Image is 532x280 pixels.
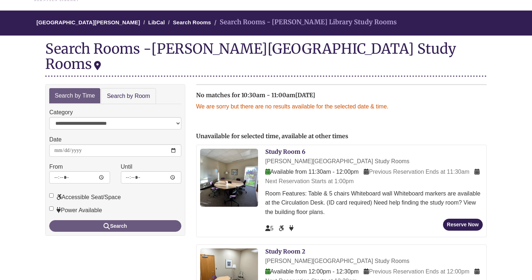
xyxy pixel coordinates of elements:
span: Previous Reservation Ends at 12:00pm [364,268,469,275]
div: [PERSON_NAME][GEOGRAPHIC_DATA] Study Rooms [265,157,483,166]
input: Accessible Seat/Space [49,193,54,198]
h2: No matches for 10:30am - 11:00am[DATE] [196,92,487,99]
a: [GEOGRAPHIC_DATA][PERSON_NAME] [37,19,140,25]
input: Power Available [49,206,54,211]
img: Study Room 6 [200,149,258,207]
a: Study Room 6 [265,148,305,155]
span: Power Available [289,225,294,231]
p: We are sorry but there are no results available for the selected date & time. [196,102,487,111]
label: Power Available [49,206,102,215]
a: Study Room 2 [265,248,305,255]
span: Available from 12:00pm - 12:30pm [265,268,359,275]
label: Category [49,108,73,117]
span: The capacity of this space [265,225,274,231]
a: Search by Room [101,88,156,104]
span: Previous Reservation Ends at 11:30am [364,169,469,175]
nav: Breadcrumb [45,11,487,36]
a: Search by Time [49,88,100,104]
li: Search Rooms - [PERSON_NAME] Library Study Rooms [212,17,397,28]
label: From [49,162,63,172]
h2: Unavailable for selected time, available at other times [196,133,487,140]
div: [PERSON_NAME][GEOGRAPHIC_DATA] Study Rooms [45,40,456,73]
button: Search [49,220,181,232]
label: Accessible Seat/Space [49,193,121,202]
label: Date [49,135,62,144]
a: LibCal [148,19,165,25]
span: Accessible Seat/Space [279,225,285,231]
div: Room Features: Table & 5 chairs Whiteboard wall Whiteboard markers are available at the Circulati... [265,189,483,217]
div: Search Rooms - [45,41,487,77]
label: Until [121,162,132,172]
button: Reserve Now [443,219,483,231]
span: Available from 11:30am - 12:00pm [265,169,359,175]
a: Search Rooms [173,19,211,25]
div: [PERSON_NAME][GEOGRAPHIC_DATA] Study Rooms [265,256,483,266]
